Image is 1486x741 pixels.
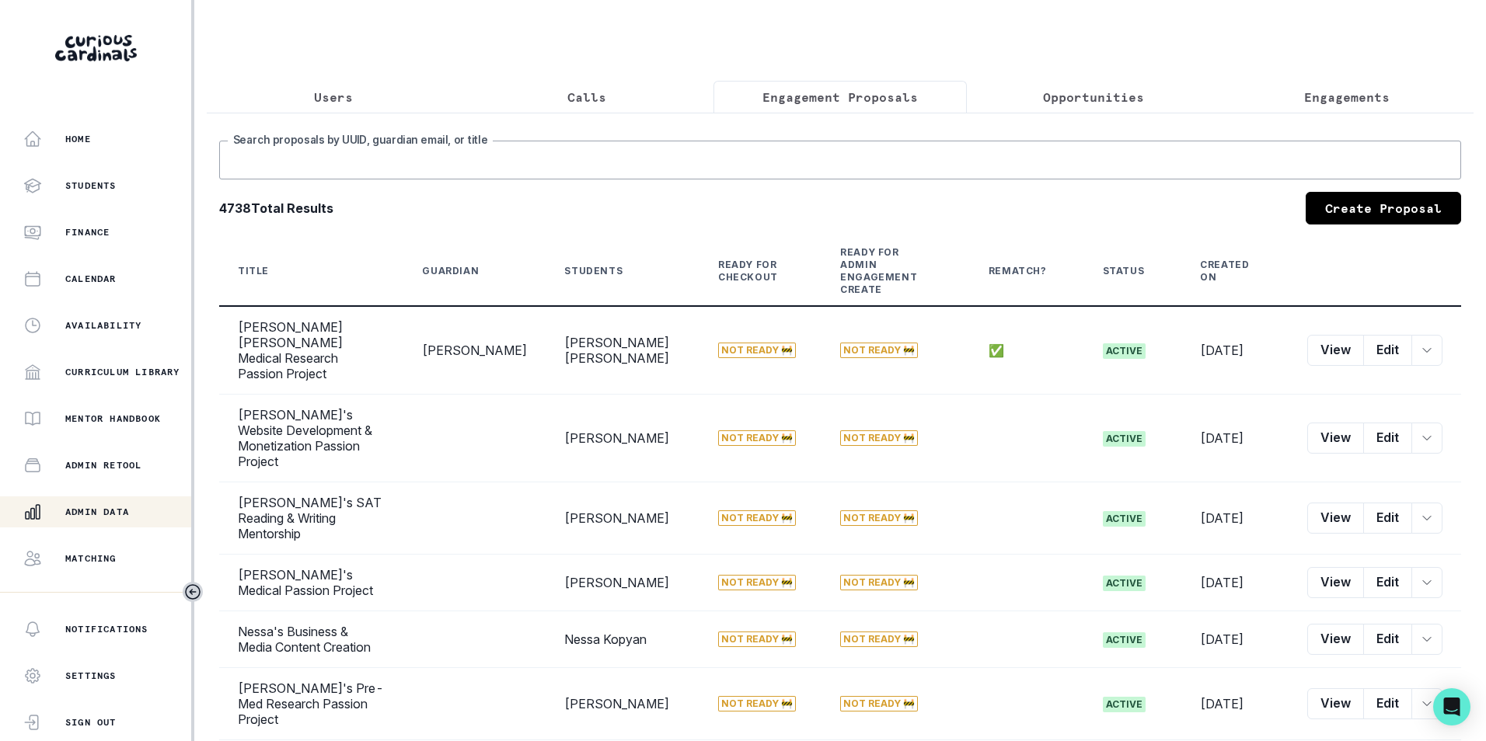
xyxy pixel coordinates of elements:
span: active [1103,697,1146,712]
td: [DATE] [1181,395,1289,482]
div: Status [1103,265,1145,277]
td: [PERSON_NAME] [PERSON_NAME] [546,306,699,395]
p: Users [314,88,353,106]
span: Not Ready 🚧 [718,343,796,358]
p: Sign Out [65,716,117,729]
span: active [1103,511,1146,527]
button: Edit [1363,688,1412,719]
span: Not Ready 🚧 [718,510,796,526]
button: View [1307,503,1364,534]
button: View [1307,567,1364,598]
b: 4738 Total Results [219,199,333,217]
div: Ready for Admin Engagement Create [840,246,933,296]
button: row menu [1411,688,1442,719]
button: row menu [1411,423,1442,454]
td: [PERSON_NAME]'s Pre-Med Research Passion Project [219,668,403,740]
td: [PERSON_NAME] [546,555,699,611]
div: Open Intercom Messenger [1433,688,1470,725]
a: Create Proposal [1306,192,1461,224]
p: Settings [65,670,117,682]
p: Admin Data [65,506,129,518]
span: active [1103,632,1146,648]
td: [PERSON_NAME] [PERSON_NAME] Medical Research Passion Project [219,306,403,395]
p: Calls [567,88,606,106]
td: [DATE] [1181,482,1289,555]
span: Not Ready 🚧 [718,575,796,590]
span: active [1103,431,1146,447]
p: Admin Retool [65,459,141,471]
button: View [1307,335,1364,366]
div: Title [238,265,269,277]
span: Not Ready 🚧 [840,631,918,647]
button: Toggle sidebar [183,582,203,602]
p: Home [65,133,91,145]
td: [PERSON_NAME] [546,482,699,555]
td: Nessa Kopyan [546,611,699,668]
span: Not Ready 🚧 [840,510,918,526]
td: [PERSON_NAME] [403,306,546,395]
p: Engagements [1304,88,1390,106]
td: [DATE] [1181,555,1289,611]
button: Edit [1363,567,1412,598]
div: Rematch? [989,265,1047,277]
span: Not Ready 🚧 [840,575,918,590]
p: Mentor Handbook [65,412,161,425]
button: Edit [1363,503,1412,534]
td: [PERSON_NAME]'s Medical Passion Project [219,555,403,611]
div: Students [564,265,623,277]
span: Not Ready 🚧 [840,430,918,446]
td: [DATE] [1181,668,1289,740]
span: Not Ready 🚧 [840,343,918,358]
button: Edit [1363,423,1412,454]
button: row menu [1411,335,1442,366]
p: Matching [65,552,117,565]
p: ✅ [989,343,1066,358]
button: Edit [1363,624,1412,655]
p: Curriculum Library [65,366,180,378]
button: View [1307,688,1364,719]
td: [PERSON_NAME]'s Website Development & Monetization Passion Project [219,395,403,482]
p: Opportunities [1043,88,1144,106]
div: Guardian [422,265,479,277]
p: Engagement Proposals [762,88,918,106]
button: row menu [1411,567,1442,598]
p: Availability [65,319,141,332]
button: Edit [1363,335,1412,366]
td: [PERSON_NAME] [546,395,699,482]
button: row menu [1411,624,1442,655]
button: row menu [1411,503,1442,534]
p: Notifications [65,623,148,635]
span: Not Ready 🚧 [840,696,918,711]
div: Created On [1200,259,1251,284]
span: Not Ready 🚧 [718,631,796,647]
button: View [1307,624,1364,655]
td: [PERSON_NAME]'s SAT Reading & Writing Mentorship [219,482,403,555]
td: [PERSON_NAME] [546,668,699,740]
td: Nessa's Business & Media Content Creation [219,611,403,668]
div: Ready for Checkout [718,259,784,284]
button: View [1307,423,1364,454]
td: [DATE] [1181,611,1289,668]
p: Students [65,179,117,192]
p: Finance [65,226,110,238]
span: active [1103,343,1146,359]
img: Curious Cardinals Logo [55,35,137,61]
td: [DATE] [1181,306,1289,395]
p: Calendar [65,273,117,285]
span: Not Ready 🚧 [718,696,796,711]
span: Not Ready 🚧 [718,430,796,446]
span: active [1103,576,1146,591]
